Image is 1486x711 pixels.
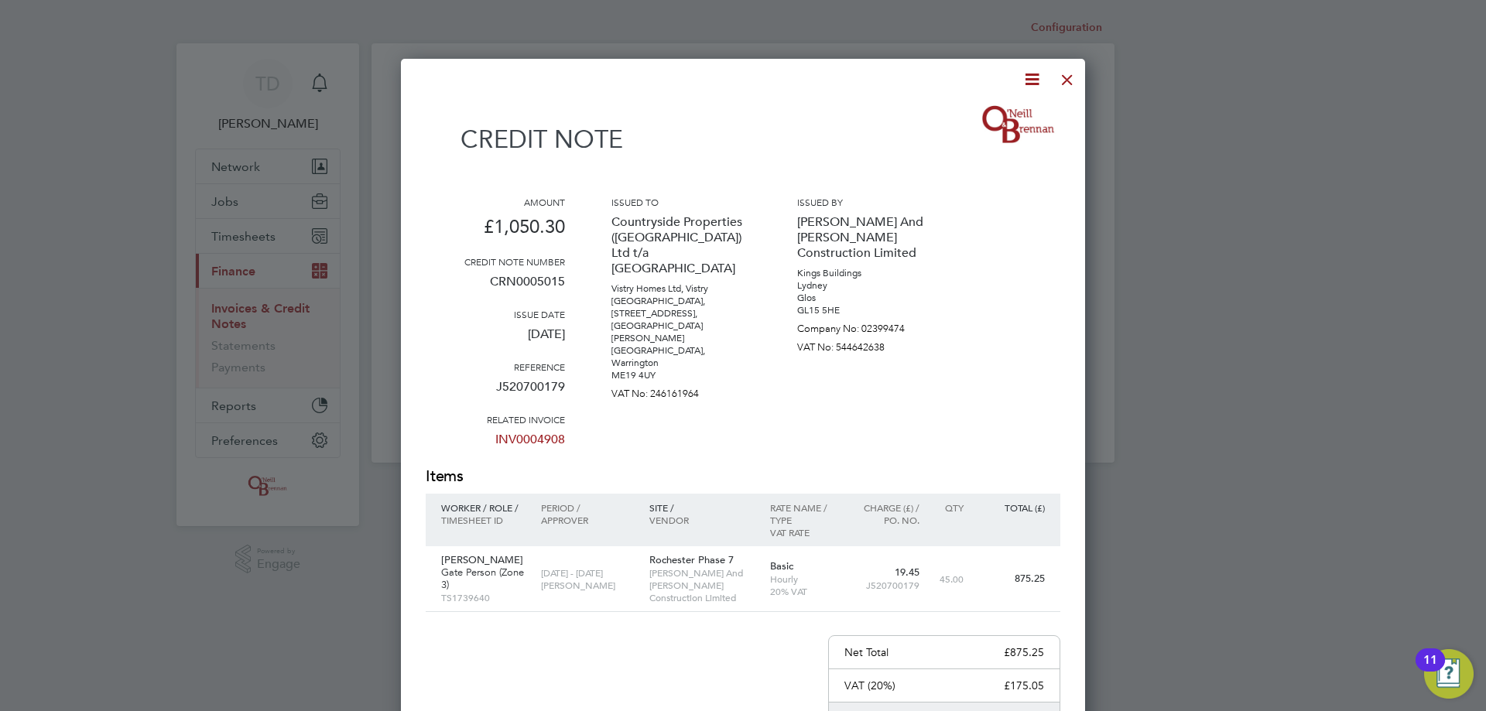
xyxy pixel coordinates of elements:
h3: Issued to [611,196,751,208]
p: Vistry Homes Ltd, Vistry [GEOGRAPHIC_DATA], [611,282,751,307]
h3: Related invoice [426,413,565,426]
p: QTY [935,501,964,514]
p: VAT (20%) [844,679,895,692]
h1: Credit note [426,125,623,154]
a: INV0004908 [495,426,565,466]
p: Hourly [770,573,837,585]
p: TS1739640 [441,591,526,603]
p: Company No: 02399474 [797,316,936,335]
h3: Issued by [797,196,936,208]
p: Total (£) [979,501,1045,514]
p: VAT No: 246161964 [611,381,751,400]
img: oneillandbrennan-logo-remittance.png [977,101,1060,148]
p: £175.05 [1004,679,1044,692]
p: £875.25 [1004,645,1044,659]
p: Rochester Phase 7 [649,554,755,566]
p: VAT rate [770,526,837,538]
p: 875.25 [979,573,1045,585]
p: Lydney [797,279,936,292]
p: Rate name / type [770,501,837,526]
p: Kings Buildings [797,267,936,279]
p: ME19 4UY [611,369,751,381]
p: [PERSON_NAME] And [PERSON_NAME] Construction Limited [649,566,755,603]
div: 11 [1423,660,1437,680]
p: Gate Person (Zone 3) [441,566,526,591]
p: J520700179 [426,373,565,413]
p: Glos [797,292,936,304]
p: Po. No. [852,514,919,526]
p: Basic [770,560,837,573]
p: [PERSON_NAME] [541,579,633,591]
p: [STREET_ADDRESS], [611,307,751,320]
p: [DATE] - [DATE] [541,566,633,579]
p: Site / [649,501,755,514]
button: Open Resource Center, 11 new notifications [1424,649,1474,699]
p: J520700179 [852,579,919,591]
p: 19.45 [852,566,919,579]
p: GL15 5HE [797,304,936,316]
p: [GEOGRAPHIC_DATA][PERSON_NAME][GEOGRAPHIC_DATA], [611,320,751,357]
p: Timesheet ID [441,514,526,526]
p: Charge (£) / [852,501,919,514]
p: VAT No: 544642638 [797,335,936,354]
p: Worker / Role / [441,501,526,514]
p: Warrington [611,357,751,369]
h2: Items [426,466,1060,487]
p: £1,050.30 [426,208,565,255]
p: [PERSON_NAME] [441,554,526,566]
p: Vendor [649,514,755,526]
h3: Reference [426,361,565,373]
p: 20% VAT [770,585,837,597]
h3: Credit note number [426,255,565,268]
h3: Issue date [426,308,565,320]
p: Countryside Properties ([GEOGRAPHIC_DATA]) Ltd t/a [GEOGRAPHIC_DATA] [611,208,751,282]
p: [DATE] [426,320,565,361]
p: Approver [541,514,633,526]
h3: Amount [426,196,565,208]
p: Net Total [844,645,889,659]
p: [PERSON_NAME] And [PERSON_NAME] Construction Limited [797,208,936,267]
p: 45.00 [935,573,964,585]
p: Period / [541,501,633,514]
p: CRN0005015 [426,268,565,308]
